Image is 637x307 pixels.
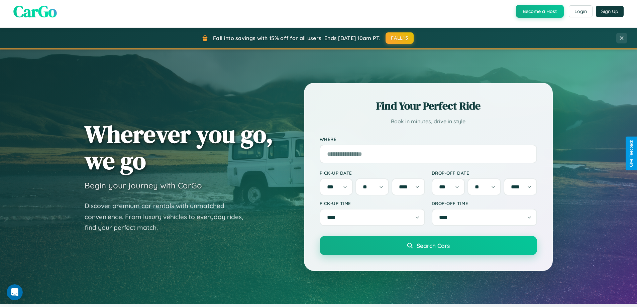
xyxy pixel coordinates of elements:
p: Discover premium car rentals with unmatched convenience. From luxury vehicles to everyday rides, ... [85,200,252,233]
button: FALL15 [386,32,414,44]
div: Give Feedback [629,140,634,167]
span: Search Cars [417,242,450,249]
span: Fall into savings with 15% off for all users! Ends [DATE] 10am PT. [213,35,381,41]
label: Pick-up Time [320,200,425,206]
button: Sign Up [596,6,624,17]
iframe: Intercom live chat [7,284,23,300]
button: Login [569,5,593,17]
button: Search Cars [320,236,537,255]
label: Pick-up Date [320,170,425,176]
span: CarGo [13,0,57,22]
h3: Begin your journey with CarGo [85,180,202,190]
label: Drop-off Date [432,170,537,176]
h1: Wherever you go, we go [85,121,273,174]
button: Become a Host [516,5,564,18]
p: Book in minutes, drive in style [320,117,537,126]
h2: Find Your Perfect Ride [320,99,537,113]
label: Drop-off Time [432,200,537,206]
label: Where [320,136,537,142]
